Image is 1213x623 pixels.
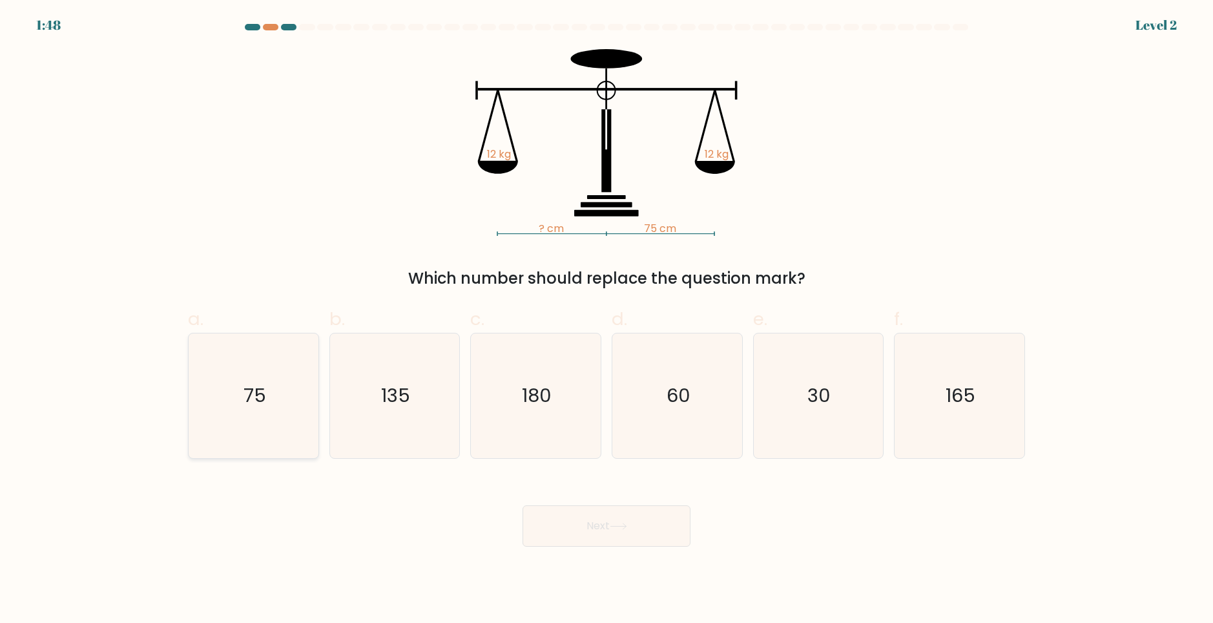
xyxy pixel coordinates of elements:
span: c. [470,306,484,332]
span: d. [612,306,627,332]
tspan: 12 kg [705,147,729,162]
text: 165 [946,383,976,408]
span: b. [329,306,345,332]
div: 1:48 [36,16,61,35]
span: f. [894,306,903,332]
span: e. [753,306,767,332]
div: Level 2 [1135,16,1177,35]
text: 180 [523,383,552,408]
text: 60 [667,383,690,408]
tspan: 75 cm [645,221,677,236]
text: 135 [381,383,410,408]
div: Which number should replace the question mark? [196,267,1017,290]
text: 30 [808,383,831,408]
span: a. [188,306,203,332]
text: 75 [244,383,266,408]
button: Next [523,505,690,547]
tspan: 12 kg [487,147,511,162]
tspan: ? cm [539,221,564,236]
